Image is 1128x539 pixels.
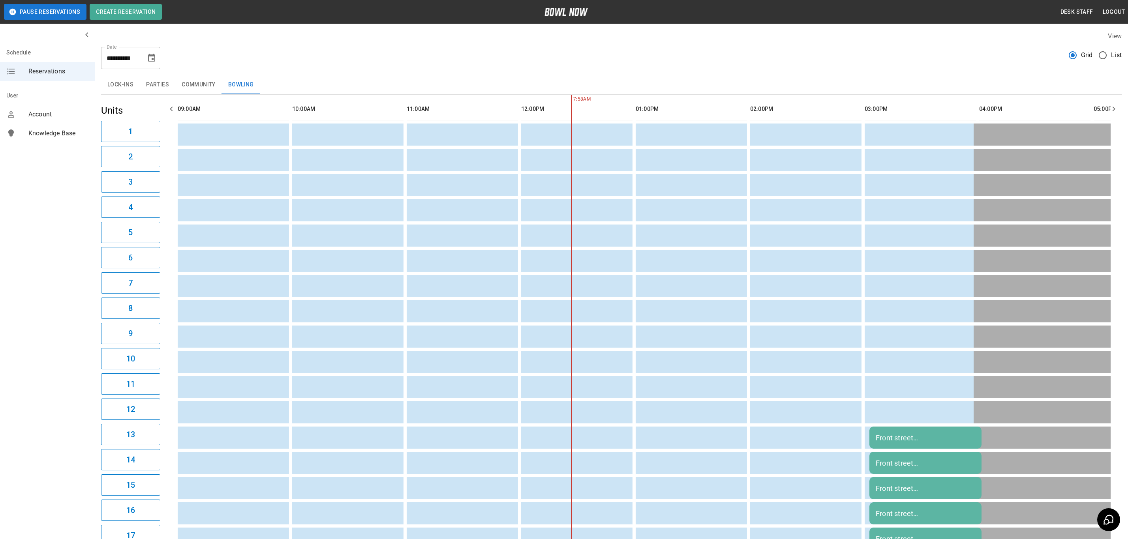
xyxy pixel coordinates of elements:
th: 11:00AM [407,98,518,120]
button: Pause Reservations [4,4,86,20]
span: Knowledge Base [28,129,88,138]
button: 14 [101,449,160,470]
h6: 4 [128,201,133,213]
th: 09:00AM [178,98,289,120]
button: 13 [101,424,160,445]
h6: 9 [128,327,133,340]
span: Account [28,110,88,119]
button: 3 [101,171,160,193]
button: Logout [1100,5,1128,19]
h5: Units [101,104,160,117]
h6: 15 [126,479,135,491]
button: Community [175,75,222,94]
button: 4 [101,197,160,218]
span: List [1111,51,1122,60]
h6: 3 [128,176,133,188]
h6: 6 [128,251,133,264]
button: 8 [101,298,160,319]
span: 7:58AM [571,95,573,103]
button: 6 [101,247,160,268]
h6: 8 [128,302,133,314]
h6: 1 [128,125,133,138]
h6: 2 [128,150,133,163]
button: 12 [101,399,160,420]
h6: 5 [128,226,133,239]
button: 16 [101,500,160,521]
button: 9 [101,323,160,344]
img: logo [544,8,588,16]
button: Parties [140,75,175,94]
span: Grid [1081,51,1093,60]
div: Front street [DEMOGRAPHIC_DATA] youth [876,509,975,518]
div: Front street [DEMOGRAPHIC_DATA] youth [876,484,975,492]
h6: 10 [126,352,135,365]
button: Create Reservation [90,4,162,20]
h6: 11 [126,378,135,390]
label: View [1108,32,1122,40]
button: Lock-ins [101,75,140,94]
span: Reservations [28,67,88,76]
button: Desk Staff [1057,5,1096,19]
th: 10:00AM [292,98,404,120]
div: Front street [DEMOGRAPHIC_DATA] youth [876,434,975,442]
h6: 7 [128,277,133,289]
button: 1 [101,121,160,142]
h6: 12 [126,403,135,415]
button: 15 [101,474,160,496]
h6: 16 [126,504,135,517]
button: Choose date, selected date is Oct 5, 2025 [144,50,160,66]
button: 10 [101,348,160,369]
div: inventory tabs [101,75,1122,94]
button: 5 [101,222,160,243]
button: 2 [101,146,160,167]
button: 11 [101,373,160,395]
button: 7 [101,272,160,294]
h6: 14 [126,453,135,466]
button: Bowling [222,75,260,94]
h6: 13 [126,428,135,441]
div: Front street [DEMOGRAPHIC_DATA] youth [876,459,975,467]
